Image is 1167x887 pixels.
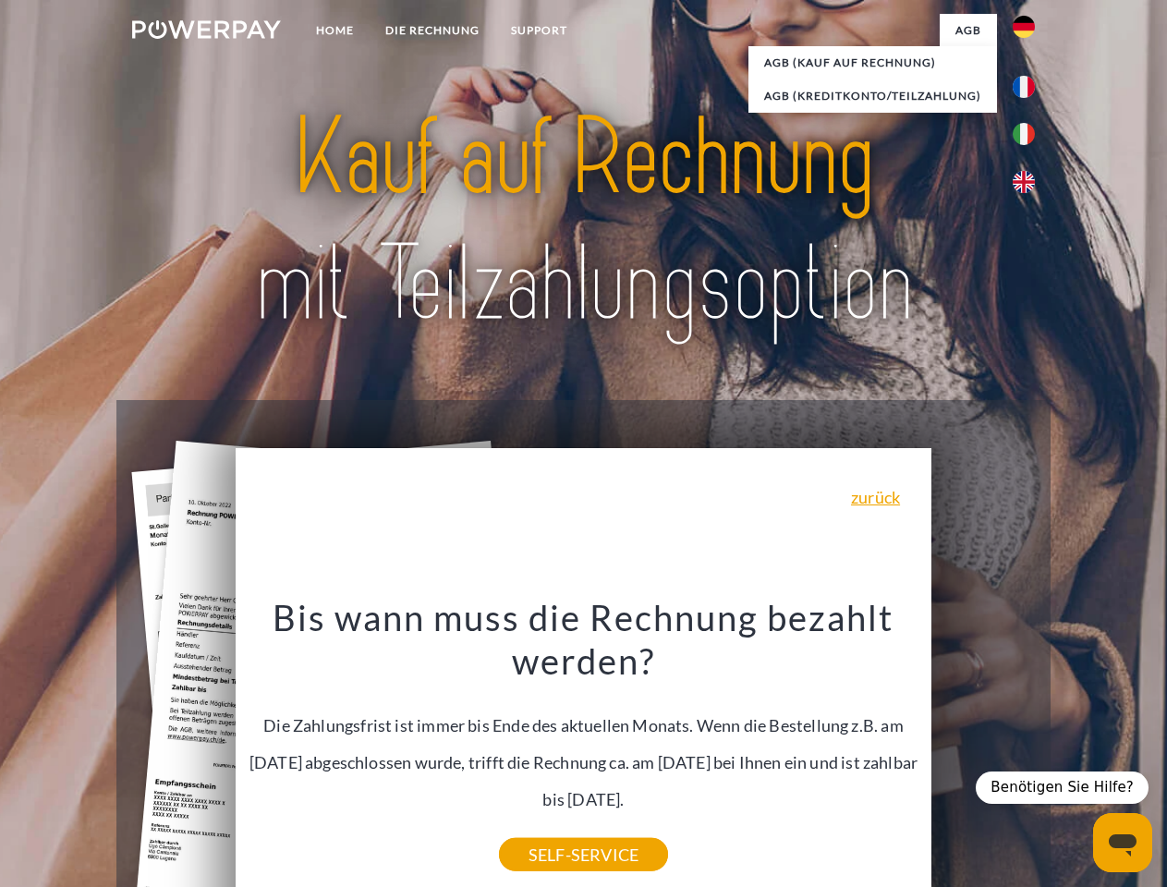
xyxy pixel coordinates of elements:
[1013,76,1035,98] img: fr
[976,772,1149,804] div: Benötigen Sie Hilfe?
[247,595,921,855] div: Die Zahlungsfrist ist immer bis Ende des aktuellen Monats. Wenn die Bestellung z.B. am [DATE] abg...
[247,595,921,684] h3: Bis wann muss die Rechnung bezahlt werden?
[495,14,583,47] a: SUPPORT
[176,89,991,354] img: title-powerpay_de.svg
[1013,16,1035,38] img: de
[370,14,495,47] a: DIE RECHNUNG
[132,20,281,39] img: logo-powerpay-white.svg
[940,14,997,47] a: agb
[499,838,668,871] a: SELF-SERVICE
[1013,123,1035,145] img: it
[748,79,997,113] a: AGB (Kreditkonto/Teilzahlung)
[1093,813,1152,872] iframe: Schaltfläche zum Öffnen des Messaging-Fensters; Konversation läuft
[748,46,997,79] a: AGB (Kauf auf Rechnung)
[1013,171,1035,193] img: en
[851,489,900,505] a: zurück
[300,14,370,47] a: Home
